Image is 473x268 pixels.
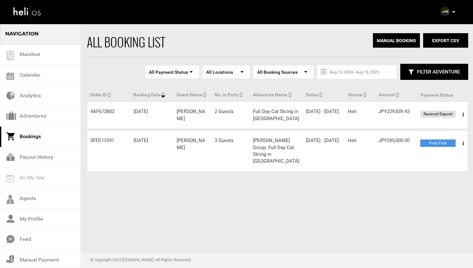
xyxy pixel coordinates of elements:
[250,137,303,165] div: [PERSON_NAME] Group: Full Day Cat Skiing in [GEOGRAPHIC_DATA]
[375,108,417,115] div: JPY229,839.43
[6,72,14,80] img: calendar.svg
[423,33,468,48] button: Export CSV
[257,69,310,75] span: All Booking Sources
[440,7,450,16] img: b42dc30c5a3f3bbb55c67b877aded823.png
[149,69,195,75] span: All Payment Status
[211,90,250,98] div: No. in Party
[173,137,211,151] div: [PERSON_NAME]
[420,110,456,118] div: Received Deposit
[303,90,345,98] div: Dates
[173,90,212,98] div: Guest Name
[253,65,314,79] span: Select box activate
[130,108,173,115] div: [DATE]
[202,65,250,79] span: Select box activate
[145,65,199,79] span: Select box activate
[345,90,376,98] div: Source
[211,137,249,144] div: 3 Guests
[250,90,303,98] div: Adventure Name
[130,137,173,144] div: [DATE]
[375,137,417,144] div: JPY285,000.00
[130,90,173,98] div: Booking Date
[206,69,246,75] span: All locations
[303,108,345,115] div: [DATE] - [DATE]
[303,137,345,144] div: [DATE] - [DATE]
[87,137,130,144] div: 0FFD13391
[87,90,130,98] div: Order ID
[6,195,14,204] img: agents-icon.svg
[5,51,15,60] img: guest-list.svg
[6,175,14,182] img: on_my_site.svg
[373,33,420,48] button: Manual Booking
[376,90,417,98] div: Amount
[417,92,467,98] div: Payment Status
[173,108,211,122] div: [PERSON_NAME]
[87,108,130,115] div: 4AF672B02
[420,139,456,147] div: Fully Paid
[345,108,375,115] div: Heli
[250,108,303,122] div: Full Day Cat Skiing in [GEOGRAPHIC_DATA]
[87,33,354,51] div: All booking list
[323,65,390,79] input: Aug 13, 2024 - Aug 13, 2025
[211,108,249,115] div: 2 Guests
[400,64,468,80] button: Filter Adventure
[13,4,42,21] img: heli-logo
[345,137,375,144] div: Heli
